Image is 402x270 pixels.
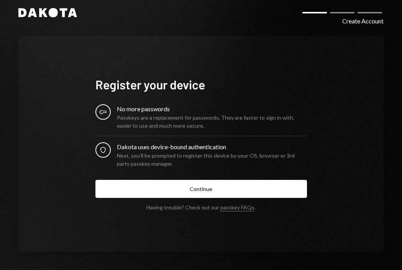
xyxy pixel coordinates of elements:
[117,142,307,151] div: Dakota uses device-bound authentication
[220,204,254,211] a: passkey FAQs
[117,104,307,114] div: No more passwords
[117,114,307,130] div: Passkeys are a replacement for passwords. They are faster to sign in with, easier to use and much...
[95,180,307,198] button: Continue
[117,151,307,168] div: Next, you’ll be prompted to register this device by your OS, browser or 3rd party passkey manager.
[342,16,384,26] div: Create Account
[146,204,256,211] div: Having trouble? Check out our .
[95,77,307,92] h1: Register your device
